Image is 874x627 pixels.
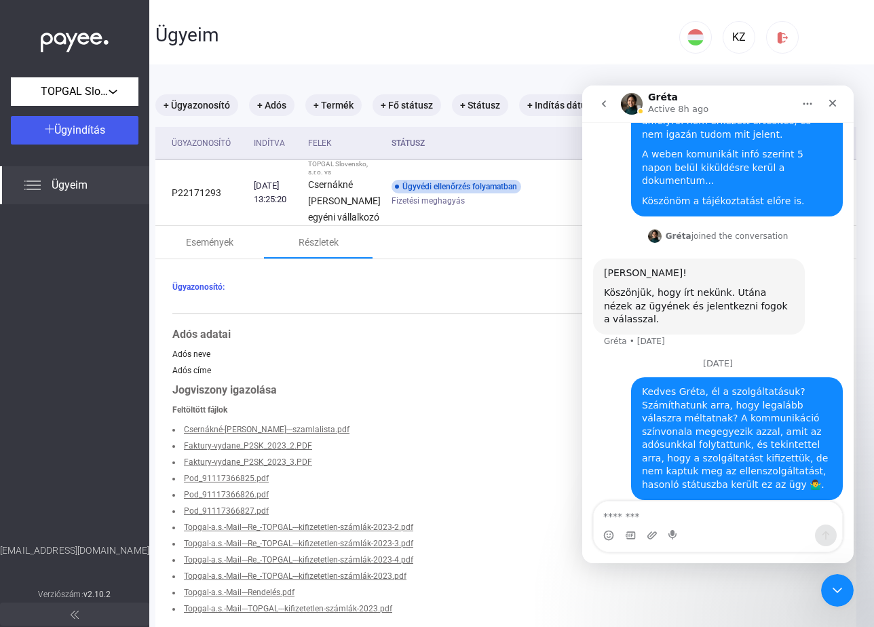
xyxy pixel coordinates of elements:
[71,611,79,619] img: arrow-double-left-grey.svg
[254,135,285,151] div: Indítva
[679,21,712,54] button: HU
[172,405,839,415] div: Feltöltött fájlok
[172,382,839,398] div: Jogviszony igazolása
[64,444,75,455] button: Upload attachment
[172,282,225,292] span: Ügyazonosító:
[254,135,297,151] div: Indítva
[22,201,212,241] div: Köszönjük, hogy írt nekünk. Utána nézek az ügyének és jelentkezni fogok a válasszal.
[776,31,790,45] img: logout-red
[172,135,231,151] div: Ügyazonosító
[45,124,54,134] img: plus-white.svg
[184,425,349,434] a: Csernákné-[PERSON_NAME]---szamlalista.pdf
[172,135,243,151] div: Ügyazonosító
[172,349,210,359] div: Adós neve
[60,62,250,102] div: A weben komunikált infó szerint 5 napon belül kiküldésre kerül a dokumentum...
[11,77,138,106] button: TOPGAL Slovensko, s.r.o.
[41,25,109,53] img: white-payee-white-dot.svg
[155,160,248,226] td: P22171293
[11,173,223,249] div: [PERSON_NAME]!Köszönjük, hogy írt nekünk. Utána nézek az ügyének és jelentkezni fogok a válasszal...
[727,29,750,45] div: KZ
[184,490,269,499] a: Pod_91117366826.pdf
[11,116,138,145] button: Ügyindítás
[766,21,799,54] button: logout-red
[582,85,854,563] iframe: Intercom live chat
[305,94,362,116] mat-chip: + Termék
[66,144,79,157] img: Profile image for Gréta
[184,588,294,597] a: Topgal-a.s.-Mail---Rendelés.pdf
[184,604,392,613] a: Topgal-a.s.-Mail---TOPGAL---kifizetetlen-számlák-2023.pdf
[373,94,441,116] mat-chip: + Fő státusz
[184,457,312,467] a: Faktury-vydane_P2SK_2023_3.PDF
[22,252,83,260] div: Gréta • [DATE]
[386,127,613,160] th: Státusz
[233,439,254,461] button: Send a message…
[184,474,269,483] a: Pod_91117366825.pdf
[83,146,109,155] b: Gréta
[308,160,381,176] div: TOPGAL Slovensko, s.r.o. vs
[49,292,261,415] div: Kedves Gréta, él a szolgáltatásuk? Számíthatunk arra, hogy legalább válaszra méltatnak? A kommuni...
[254,179,297,206] div: [DATE] 13:25:20
[184,571,406,581] a: Topgal-a.s.-Mail---Re_-TOPGAL---kifizetetlen-számlák-2023.pdf
[172,326,839,343] div: Adós adatai
[11,142,261,173] div: Gréta says…
[452,94,508,116] mat-chip: + Státusz
[184,441,312,451] a: Faktury-vydane_P2SK_2023_2.PDF
[83,145,206,157] div: joined the conversation
[308,179,381,223] strong: Csernákné [PERSON_NAME] egyéni vállalkozó
[172,366,211,375] div: Adós címe
[11,292,261,431] div: Korcsmáros says…
[299,234,339,250] div: Részletek
[11,273,261,292] div: [DATE]
[249,94,294,116] mat-chip: + Adós
[184,539,413,548] a: Topgal-a.s.-Mail---Re_-TOPGAL---kifizetetlen-számlák-2023-3.pdf
[184,555,413,565] a: Topgal-a.s.-Mail---Re_-TOPGAL---kifizetetlen-számlák-2023-4.pdf
[43,444,54,455] button: Gif picker
[308,135,381,151] div: Felek
[308,135,332,151] div: Felek
[52,177,88,193] span: Ügyeim
[155,94,238,116] mat-chip: + Ügyazonosító
[11,173,261,273] div: Gréta says…
[24,177,41,193] img: list.svg
[86,444,97,455] button: Start recording
[60,300,250,406] div: Kedves Gréta, él a szolgáltatásuk? Számíthatunk arra, hogy legalább válaszra méltatnak? A kommuni...
[155,24,679,47] div: Ügyeim
[184,522,413,532] a: Topgal-a.s.-Mail---Re_-TOPGAL---kifizetetlen-számlák-2023-2.pdf
[723,21,755,54] button: KZ
[392,193,465,209] span: Fizetési meghagyás
[60,109,250,123] div: Köszönöm a tájékoztatást előre is.
[41,83,109,100] span: TOPGAL Slovensko, s.r.o.
[184,506,269,516] a: Pod_91117366827.pdf
[821,574,854,607] iframe: Intercom live chat
[392,180,521,193] div: Ügyvédi ellenőrzés folyamatban
[519,94,608,116] mat-chip: + Indítás dátuma
[22,181,212,195] div: [PERSON_NAME]!
[12,416,260,439] textarea: Message…
[687,29,704,45] img: HU
[186,234,233,250] div: Események
[83,590,111,599] strong: v2.10.2
[54,123,105,136] span: Ügyindítás
[21,444,32,455] button: Emoji picker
